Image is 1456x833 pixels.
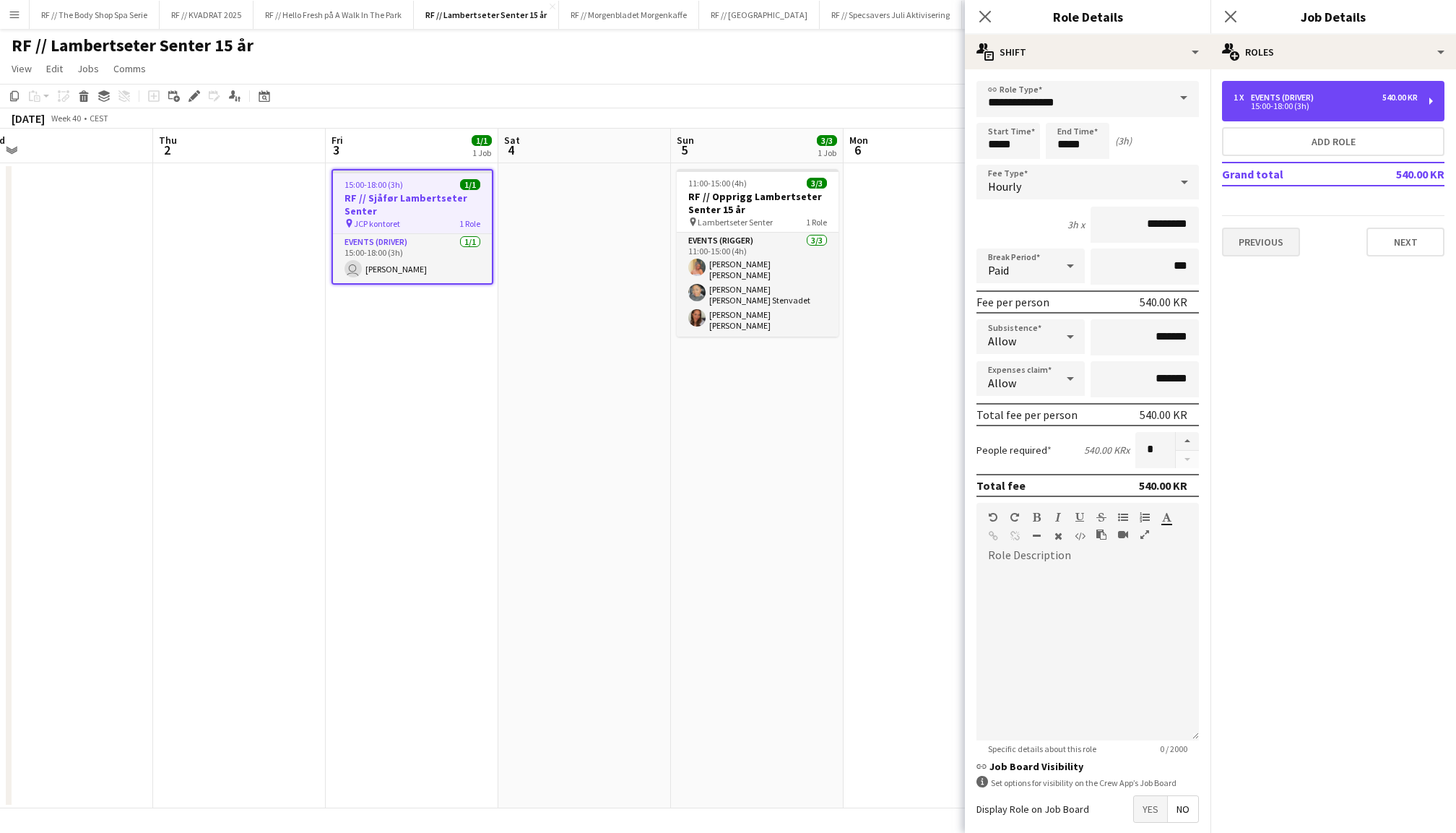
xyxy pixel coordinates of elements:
[1176,432,1199,451] button: Increase
[698,217,773,228] span: Lambertseter Senter
[12,111,45,126] div: [DATE]
[46,62,63,75] span: Edit
[1353,163,1444,186] td: 540.00 KR
[459,218,480,229] span: 1 Role
[1234,92,1251,103] div: 1 x
[90,113,108,124] div: CEST
[502,142,520,158] span: 4
[1140,407,1187,422] div: 540.00 KR
[1210,7,1456,26] h3: Job Details
[460,179,480,190] span: 1/1
[1134,796,1167,822] span: Yes
[1075,512,1085,523] button: Underline
[1096,529,1106,540] button: Paste as plain text
[988,376,1016,390] span: Allow
[12,62,32,75] span: View
[354,218,400,229] span: JCP kontoret
[1053,530,1063,542] button: Clear Formatting
[1222,163,1353,186] td: Grand total
[1161,512,1171,523] button: Text Color
[988,179,1021,194] span: Hourly
[1222,228,1300,256] button: Previous
[344,179,403,190] span: 15:00-18:00 (3h)
[988,334,1016,348] span: Allow
[1096,512,1106,523] button: Strikethrough
[965,35,1210,69] div: Shift
[113,62,146,75] span: Comms
[108,59,152,78] a: Comms
[12,35,253,56] h1: RF // Lambertseter Senter 15 år
[677,169,838,337] app-job-card: 11:00-15:00 (4h)3/3RF // Opprigg Lambertseter Senter 15 år Lambertseter Senter1 RoleEvents (Rigge...
[1139,478,1187,493] div: 540.00 KR
[1031,530,1041,542] button: Horizontal Line
[1118,529,1128,540] button: Insert video
[331,134,343,147] span: Fri
[699,1,820,29] button: RF // [GEOGRAPHIC_DATA]
[160,1,253,29] button: RF // KVADRAT 2025
[472,135,492,146] span: 1/1
[48,113,84,124] span: Week 40
[1084,444,1130,457] div: 540.00 KR x
[472,147,491,158] div: 1 Job
[1168,796,1198,822] span: No
[988,263,1009,277] span: Paid
[847,142,868,158] span: 6
[1234,103,1418,110] div: 15:00-18:00 (3h)
[976,743,1108,754] span: Specific details about this role
[1115,134,1132,147] div: (3h)
[1210,35,1456,69] div: Roles
[976,478,1026,493] div: Total fee
[559,1,699,29] button: RF // Morgenbladet Morgenkaffe
[6,59,38,78] a: View
[1075,530,1085,542] button: HTML Code
[976,803,1089,816] label: Display Role on Job Board
[677,190,838,216] h3: RF // Opprigg Lambertseter Senter 15 år
[675,142,694,158] span: 5
[677,134,694,147] span: Sun
[976,295,1049,309] div: Fee per person
[1118,512,1128,523] button: Unordered List
[1140,295,1187,309] div: 540.00 KR
[1382,92,1418,103] div: 540.00 KR
[688,178,747,189] span: 11:00-15:00 (4h)
[1010,512,1020,523] button: Redo
[806,217,827,228] span: 1 Role
[1053,512,1063,523] button: Italic
[1067,218,1085,231] div: 3h x
[988,512,998,523] button: Undo
[331,169,493,285] app-job-card: 15:00-18:00 (3h)1/1RF // Sjåfør Lambertseter Senter JCP kontoret1 RoleEvents (Driver)1/115:00-18:...
[71,59,105,78] a: Jobs
[1140,529,1150,540] button: Fullscreen
[253,1,414,29] button: RF // Hello Fresh på A Walk In The Park
[976,760,1199,773] h3: Job Board Visibility
[414,1,559,29] button: RF // Lambertseter Senter 15 år
[30,1,160,29] button: RF // The Body Shop Spa Serie
[962,1,1091,29] button: RF // Sparebank1 Entry Room
[820,1,962,29] button: RF // Specsavers Juli Aktivisering
[817,135,837,146] span: 3/3
[976,444,1052,457] label: People required
[1148,743,1199,754] span: 0 / 2000
[818,147,836,158] div: 1 Job
[504,134,520,147] span: Sat
[333,191,492,217] h3: RF // Sjåfør Lambertseter Senter
[40,59,69,78] a: Edit
[1251,92,1319,103] div: Events (Driver)
[1366,228,1444,256] button: Next
[1140,512,1150,523] button: Ordered List
[333,234,492,283] app-card-role: Events (Driver)1/115:00-18:00 (3h) [PERSON_NAME]
[965,7,1210,26] h3: Role Details
[1222,127,1444,156] button: Add role
[1031,512,1041,523] button: Bold
[159,134,177,147] span: Thu
[329,142,343,158] span: 3
[807,178,827,189] span: 3/3
[849,134,868,147] span: Mon
[976,776,1199,790] div: Set options for visibility on the Crew App’s Job Board
[77,62,99,75] span: Jobs
[677,233,838,337] app-card-role: Events (Rigger)3/311:00-15:00 (4h)[PERSON_NAME] [PERSON_NAME][PERSON_NAME] [PERSON_NAME] Stenvade...
[976,407,1078,422] div: Total fee per person
[157,142,177,158] span: 2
